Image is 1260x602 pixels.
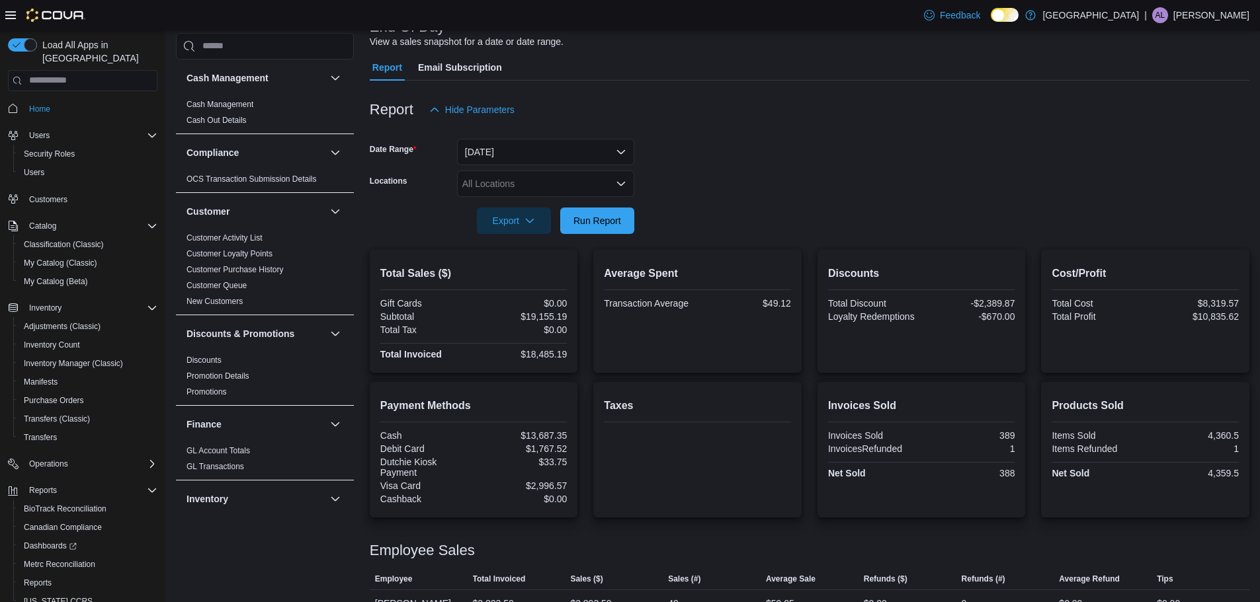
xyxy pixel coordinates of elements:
a: My Catalog (Beta) [19,274,93,289]
h2: Invoices Sold [828,398,1015,414]
a: My Catalog (Classic) [19,255,103,271]
a: Customers [24,192,73,207]
a: Canadian Compliance [19,519,107,535]
div: 1 [1148,443,1239,454]
span: Feedback [940,9,980,22]
span: Purchase Orders [19,393,157,408]
a: Cash Management [187,100,253,109]
a: Security Roles [19,146,80,162]
span: Operations [29,459,68,469]
span: My Catalog (Beta) [24,276,88,287]
span: GL Transactions [187,461,244,472]
a: Feedback [919,2,986,28]
div: Loyalty Redemptions [828,311,919,322]
span: Refunds ($) [864,574,907,584]
div: Transaction Average [604,298,694,309]
a: Inventory Count [19,337,85,353]
span: Metrc Reconciliation [24,559,95,570]
span: Customers [24,191,157,207]
button: Finance [187,418,325,431]
span: Adjustments (Classic) [19,319,157,334]
button: Users [13,163,163,182]
button: Canadian Compliance [13,518,163,537]
a: Discounts [187,356,222,365]
h2: Average Spent [604,266,791,282]
div: -$670.00 [924,311,1015,322]
div: $0.00 [476,494,567,504]
button: Adjustments (Classic) [13,317,163,336]
div: 4,359.5 [1148,468,1239,478]
a: GL Transactions [187,462,244,471]
label: Date Range [370,144,417,155]
div: 389 [924,430,1015,441]
button: Inventory Manager (Classic) [13,354,163,373]
span: Transfers (Classic) [19,411,157,427]
a: New Customers [187,297,243,306]
button: Cash Management [187,71,325,85]
label: Locations [370,176,407,186]
span: Customer Purchase History [187,264,284,275]
span: Email Subscription [418,54,502,81]
button: Customers [3,190,163,209]
div: Total Cost [1052,298,1142,309]
span: Users [29,130,50,141]
a: Adjustments (Classic) [19,319,106,334]
button: Inventory [3,299,163,317]
span: Operations [24,456,157,472]
span: Transfers [24,432,57,443]
h3: Employee Sales [370,543,475,558]
span: Refunds (#) [962,574,1005,584]
span: Users [24,128,157,143]
a: Reports [19,575,57,591]
span: Purchase Orders [24,395,84,406]
div: $8,319.57 [1148,298,1239,309]
span: Cash Out Details [187,115,247,126]
span: Users [24,167,44,178]
span: BioTrack Reconciliation [19,501,157,517]
button: Customer [187,205,325,218]
a: OCS Transaction Submission Details [187,174,317,184]
span: Sales (#) [668,574,700,584]
h2: Cost/Profit [1052,266,1239,282]
div: $0.00 [476,298,567,309]
button: Metrc Reconciliation [13,555,163,574]
div: Angel Little [1152,7,1168,23]
span: Adjustments (Classic) [24,321,101,332]
button: Users [3,126,163,145]
span: Security Roles [19,146,157,162]
strong: Total Invoiced [380,349,442,359]
div: $0.00 [476,324,567,335]
input: Dark Mode [991,8,1019,22]
div: Subtotal [380,311,471,322]
button: Operations [24,456,73,472]
span: Home [24,100,157,117]
h3: Customer [187,205,230,218]
div: 4,360.5 [1148,430,1239,441]
a: BioTrack Reconciliation [19,501,112,517]
div: 1 [924,443,1015,454]
span: New Customers [187,296,243,307]
button: Compliance [187,146,325,159]
button: Security Roles [13,145,163,163]
span: Inventory Count [19,337,157,353]
h2: Total Sales ($) [380,266,567,282]
div: Debit Card [380,443,471,454]
button: Inventory [187,492,325,506]
div: $2,996.57 [476,480,567,491]
button: Inventory [327,491,343,507]
span: Tips [1157,574,1173,584]
div: Items Sold [1052,430,1142,441]
div: View a sales snapshot for a date or date range. [370,35,564,49]
div: Dutchie Kiosk Payment [380,457,471,478]
span: Inventory Manager (Classic) [19,356,157,371]
a: Manifests [19,374,63,390]
span: Manifests [19,374,157,390]
span: Average Sale [766,574,816,584]
span: BioTrack Reconciliation [24,504,106,514]
span: Customer Queue [187,280,247,291]
span: My Catalog (Classic) [24,258,97,268]
div: Items Refunded [1052,443,1142,454]
span: Canadian Compliance [19,519,157,535]
span: Canadian Compliance [24,522,102,533]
